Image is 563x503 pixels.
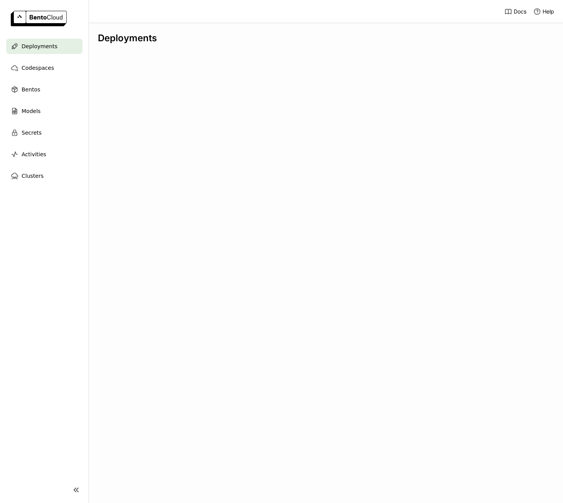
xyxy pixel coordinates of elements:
[6,103,82,119] a: Models
[22,171,44,181] span: Clusters
[11,11,67,26] img: logo
[514,8,526,15] span: Docs
[6,82,82,97] a: Bentos
[22,63,54,73] span: Codespaces
[6,125,82,140] a: Secrets
[6,147,82,162] a: Activities
[504,8,526,15] a: Docs
[543,8,554,15] span: Help
[22,128,42,137] span: Secrets
[22,85,40,94] span: Bentos
[22,106,40,116] span: Models
[533,8,554,15] div: Help
[98,32,554,44] div: Deployments
[22,42,57,51] span: Deployments
[22,150,46,159] span: Activities
[6,168,82,184] a: Clusters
